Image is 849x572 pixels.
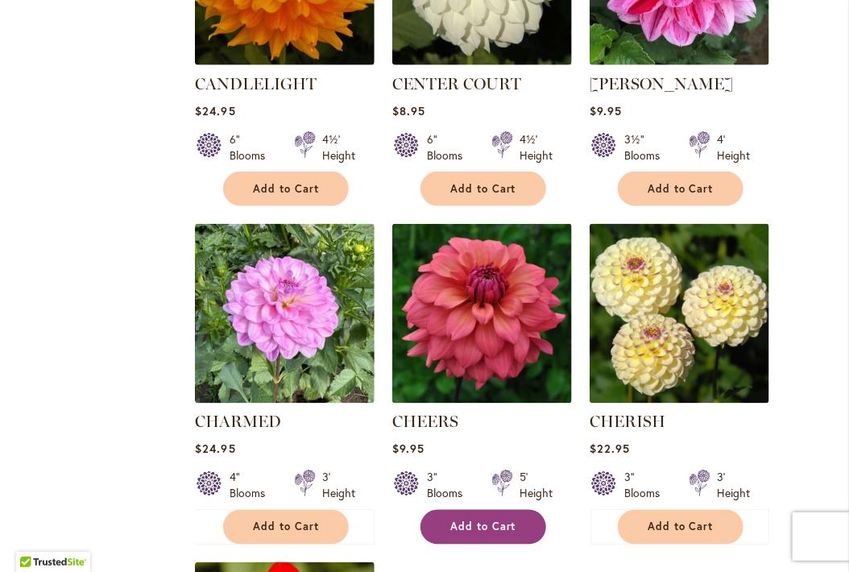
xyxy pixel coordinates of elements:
div: 3" Blooms [624,470,669,502]
span: $24.95 [195,103,235,118]
div: 6" Blooms [427,131,472,164]
a: CHARMED [195,412,281,432]
iframe: Launch Accessibility Center [12,515,57,560]
div: 3' Height [322,470,355,502]
button: Add to Cart [420,172,546,206]
div: 5' Height [520,470,553,502]
span: $24.95 [195,441,235,457]
a: [PERSON_NAME] [590,74,733,93]
img: CHEERS [392,224,572,404]
a: CHEERS [392,392,572,407]
a: CHEERS [392,412,458,432]
span: $8.95 [392,103,425,118]
div: 3' Height [717,470,750,502]
span: Add to Cart [648,520,714,534]
span: $9.95 [392,441,424,457]
span: Add to Cart [450,182,516,196]
span: Add to Cart [253,520,319,534]
span: Add to Cart [648,182,714,196]
img: CHERISH [590,224,769,404]
img: CHARMED [195,224,375,404]
div: 3" Blooms [427,470,472,502]
span: Add to Cart [450,520,516,534]
a: CHARMED [195,392,375,407]
span: $22.95 [590,441,630,457]
a: CHA CHING [590,53,769,68]
a: CENTER COURT [392,53,572,68]
a: CANDLELIGHT [195,53,375,68]
button: Add to Cart [223,172,349,206]
button: Add to Cart [618,172,743,206]
div: 3½" Blooms [624,131,669,164]
a: CENTER COURT [392,74,521,93]
a: CHERISH [590,392,769,407]
div: 6" Blooms [230,131,275,164]
button: Add to Cart [618,510,743,545]
div: 4½' Height [322,131,355,164]
button: Add to Cart [223,510,349,545]
div: 4½' Height [520,131,553,164]
div: 4" Blooms [230,470,275,502]
span: $9.95 [590,103,622,118]
div: 4' Height [717,131,750,164]
button: Add to Cart [420,510,546,545]
a: CANDLELIGHT [195,74,317,93]
span: Add to Cart [253,182,319,196]
a: CHERISH [590,412,665,432]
